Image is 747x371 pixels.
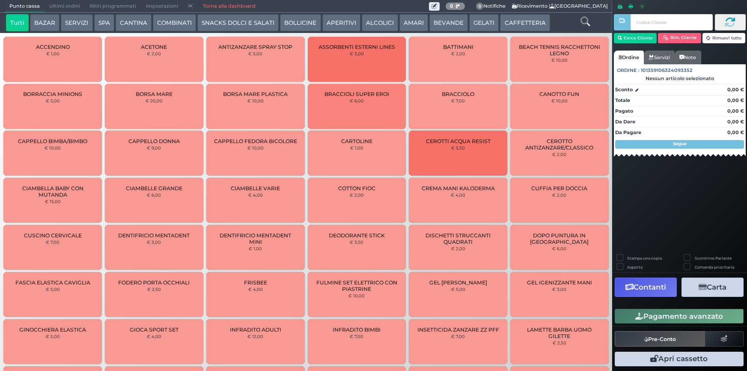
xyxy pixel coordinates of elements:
[248,192,263,197] small: € 4,00
[615,108,633,114] strong: Pagato
[249,246,262,251] small: € 1,00
[19,326,86,333] span: GINOCCHIERA ELASTICA
[136,91,173,97] span: BORSA MARE
[153,14,196,31] button: COMBINATI
[18,138,87,144] span: CAPPELLO BIMBA/BIMBO
[247,145,264,150] small: € 10,00
[61,14,92,31] button: SERVIZI
[727,97,744,103] strong: 0,00 €
[94,14,114,31] button: SPA
[658,33,701,43] button: Rim. Cliente
[147,145,161,150] small: € 9,00
[231,185,280,191] span: CIAMBELLE VARIE
[615,278,677,297] button: Contanti
[338,185,375,191] span: COTTON FIOC
[116,14,152,31] button: CANTINA
[518,44,601,57] span: BEACH TENNIS RACCHETTONI LEGNO
[539,91,579,97] span: CANOTTO FUN
[627,255,662,261] label: Stampa una copia
[552,152,566,157] small: € 2,00
[348,293,365,298] small: € 10,00
[247,98,264,103] small: € 10,00
[329,232,385,239] span: DEODORANTE STICK
[322,14,360,31] button: APERITIVI
[147,239,161,245] small: € 3,00
[46,334,60,339] small: € 5,00
[631,14,712,30] input: Codice Cliente
[552,246,566,251] small: € 6,00
[500,14,550,31] button: CAFFETTERIA
[247,334,263,339] small: € 12,00
[682,278,744,297] button: Carta
[118,232,190,239] span: DENTIFRICIO MENTADENT
[429,14,468,31] button: BEVANDE
[280,14,321,31] button: BOLLICINE
[615,86,633,93] strong: Sconto
[350,145,363,150] small: € 1,00
[350,98,364,103] small: € 6,00
[46,98,60,103] small: € 5,00
[527,279,592,286] span: GEL IGENIZZANTE MANI
[130,326,179,333] span: GIOCA SPORT SET
[417,326,499,333] span: INSETTICIDA ZANZARE ZZ PFF
[443,44,473,50] span: BATTIMANI
[30,14,60,31] button: BAZAR
[126,185,182,191] span: CIAMBELLE GRANDE
[198,0,260,12] a: Torna alla dashboard
[6,14,29,31] button: Tutti
[451,246,465,251] small: € 2,00
[223,91,288,97] span: BORSA MARE PLASTICA
[552,192,566,197] small: € 2,00
[333,326,381,333] span: INFRADITO BIMBI
[324,91,389,97] span: BRACCIOLI SUPER EROI
[45,145,61,150] small: € 10,00
[614,33,657,43] button: Cerca Cliente
[695,255,732,261] label: Scontrino Parlante
[469,14,499,31] button: GELATI
[518,138,601,151] span: CEROTTO ANTIZANZARE/CLASSICO
[476,3,484,10] span: 0
[615,331,705,347] button: Pre-Conto
[518,326,601,339] span: LAMETTE BARBA UOMO GILETTE
[214,138,297,144] span: CAPPELLO FEDORA BICOLORE
[248,51,262,56] small: € 5,00
[675,51,701,64] a: Note
[727,108,744,114] strong: 0,00 €
[85,0,141,12] span: Ritiri programmati
[673,141,687,147] strong: Segue
[147,51,161,56] small: € 2,00
[551,98,568,103] small: € 10,00
[248,287,263,292] small: € 4,00
[615,119,635,125] strong: Da Dare
[422,185,495,191] span: CREMA MANI KALODERMA
[45,0,85,12] span: Ultimi ordini
[644,51,675,64] a: Servizi
[615,352,744,366] button: Apri cassetto
[230,326,281,333] span: INFRADITO ADULTI
[24,232,82,239] span: CUSCINO CERVICALE
[727,129,744,135] strong: 0,00 €
[128,138,180,144] span: CAPPELLO DONNA
[614,51,644,64] a: Ordine
[451,51,465,56] small: € 2,00
[36,44,70,50] span: ACCENDINO
[147,192,161,197] small: € 6,00
[197,14,279,31] button: SNACKS DOLCI E SALATI
[426,138,491,144] span: CEROTTI ACQUA RESIST
[399,14,428,31] button: AMARI
[617,67,640,74] span: Ordine :
[218,44,292,50] span: ANTIZANZARE SPRAY STOP
[451,98,465,103] small: € 7,00
[141,0,183,12] span: Impostazioni
[429,279,487,286] span: GEL [PERSON_NAME]
[727,87,744,93] strong: 0,00 €
[450,3,453,9] b: 0
[615,97,630,103] strong: Totale
[350,192,364,197] small: € 2,00
[451,334,465,339] small: € 7,00
[362,14,398,31] button: ALCOLICI
[141,44,167,50] span: ACETONE
[695,264,734,270] label: Comanda prioritaria
[46,51,60,56] small: € 1,00
[551,57,568,63] small: € 10,00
